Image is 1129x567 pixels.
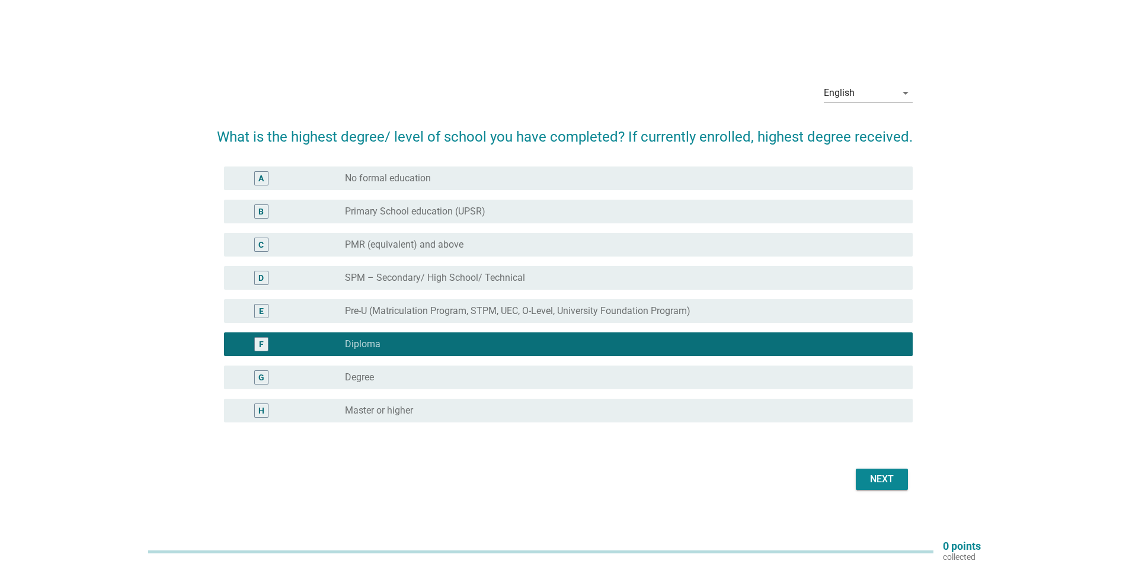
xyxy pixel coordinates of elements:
div: E [259,305,264,317]
button: Next [856,469,908,490]
div: D [258,271,264,284]
div: Next [865,472,898,486]
h2: What is the highest degree/ level of school you have completed? If currently enrolled, highest de... [217,114,913,148]
div: G [258,371,264,383]
div: F [259,338,264,350]
label: Degree [345,371,374,383]
i: arrow_drop_down [898,86,913,100]
p: 0 points [943,541,981,552]
p: collected [943,552,981,562]
label: PMR (equivalent) and above [345,239,463,251]
label: SPM – Secondary/ High School/ Technical [345,272,525,284]
div: C [258,238,264,251]
label: Diploma [345,338,380,350]
label: No formal education [345,172,431,184]
label: Pre-U (Matriculation Program, STPM, UEC, O-Level, University Foundation Program) [345,305,690,317]
div: English [824,88,855,98]
label: Master or higher [345,405,413,417]
div: H [258,404,264,417]
div: A [258,172,264,184]
label: Primary School education (UPSR) [345,206,485,217]
div: B [258,205,264,217]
